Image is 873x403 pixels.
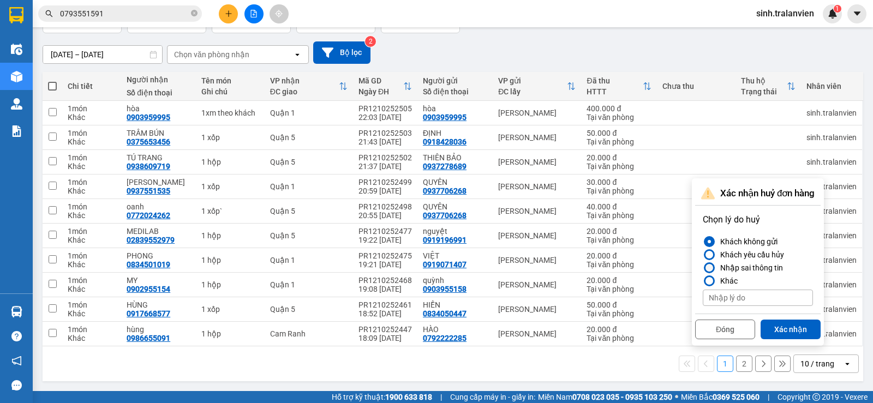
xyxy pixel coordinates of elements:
[358,162,412,171] div: 21:37 [DATE]
[127,162,170,171] div: 0938609719
[587,236,651,244] div: Tại văn phòng
[713,393,760,401] strong: 0369 525 060
[587,129,651,137] div: 50.000 đ
[423,162,467,171] div: 0937278689
[662,82,730,91] div: Chưa thu
[768,391,769,403] span: |
[270,329,348,338] div: Cam Ranh
[358,309,412,318] div: 18:52 [DATE]
[587,260,651,269] div: Tại văn phòng
[265,72,353,101] th: Toggle SortBy
[127,202,190,211] div: oanh
[201,280,259,289] div: 1 hộp
[806,82,857,91] div: Nhân viên
[275,10,283,17] span: aim
[127,129,190,137] div: TRÂM BÚN
[806,280,857,289] div: sinh.tralanvien
[587,285,651,293] div: Tại văn phòng
[68,104,116,113] div: 1 món
[11,380,22,390] span: message
[736,72,801,101] th: Toggle SortBy
[358,211,412,220] div: 20:55 [DATE]
[358,187,412,195] div: 20:59 [DATE]
[45,10,53,17] span: search
[498,280,576,289] div: [PERSON_NAME]
[587,227,651,236] div: 20.000 đ
[423,276,487,285] div: quỳnh
[68,178,116,187] div: 1 món
[365,36,376,47] sup: 2
[127,285,170,293] div: 0902955154
[358,137,412,146] div: 21:43 [DATE]
[806,305,857,314] div: sinh.tralanvien
[250,10,258,17] span: file-add
[358,129,412,137] div: PR1210252503
[423,187,467,195] div: 0937706268
[423,285,467,293] div: 0903955158
[201,256,259,264] div: 1 hộp
[587,137,651,146] div: Tại văn phòng
[440,391,442,403] span: |
[14,70,40,122] b: Trà Lan Viên
[423,334,467,342] div: 0792222285
[127,260,170,269] div: 0834501019
[358,202,412,211] div: PR1210252498
[498,256,576,264] div: [PERSON_NAME]
[92,52,150,65] li: (c) 2017
[587,300,651,309] div: 50.000 đ
[201,87,259,96] div: Ghi chú
[675,395,678,399] span: ⚪️
[127,113,170,122] div: 0903959995
[703,213,813,226] p: Chọn lý do huỷ
[423,113,467,122] div: 0903959995
[270,158,348,166] div: Quận 5
[60,8,189,20] input: Tìm tên, số ĐT hoặc mã đơn
[587,104,651,113] div: 400.000 đ
[681,391,760,403] span: Miền Bắc
[736,356,752,372] button: 2
[358,227,412,236] div: PR1210252477
[852,9,862,19] span: caret-down
[498,158,576,166] div: [PERSON_NAME]
[127,236,175,244] div: 02839552979
[587,202,651,211] div: 40.000 đ
[358,285,412,293] div: 19:08 [DATE]
[201,231,259,240] div: 1 hộp
[68,325,116,334] div: 1 món
[270,305,348,314] div: Quận 5
[127,178,190,187] div: ngọc anh
[332,391,432,403] span: Hỗ trợ kỹ thuật:
[127,334,170,342] div: 0986655091
[423,153,487,162] div: THIÊN BẢO
[423,300,487,309] div: HIỀN
[358,236,412,244] div: 19:22 [DATE]
[68,82,116,91] div: Chi tiết
[423,137,467,146] div: 0918428036
[68,162,116,171] div: Khác
[800,358,834,369] div: 10 / trang
[498,182,576,191] div: [PERSON_NAME]
[741,87,787,96] div: Trạng thái
[587,162,651,171] div: Tại văn phòng
[587,251,651,260] div: 20.000 đ
[423,260,467,269] div: 0919071407
[358,251,412,260] div: PR1210252475
[118,14,145,40] img: logo.jpg
[313,41,370,64] button: Bộ lọc
[127,88,190,97] div: Số điện thoại
[43,46,162,63] input: Select a date range.
[9,7,23,23] img: logo-vxr
[358,87,403,96] div: Ngày ĐH
[847,4,866,23] button: caret-down
[270,87,339,96] div: ĐC giao
[127,309,170,318] div: 0917668577
[201,207,259,215] div: 1 xốp`
[270,109,348,117] div: Quận 1
[11,331,22,341] span: question-circle
[68,309,116,318] div: Khác
[68,285,116,293] div: Khác
[423,236,467,244] div: 0919196991
[498,207,576,215] div: [PERSON_NAME]
[498,329,576,338] div: [PERSON_NAME]
[835,5,839,13] span: 1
